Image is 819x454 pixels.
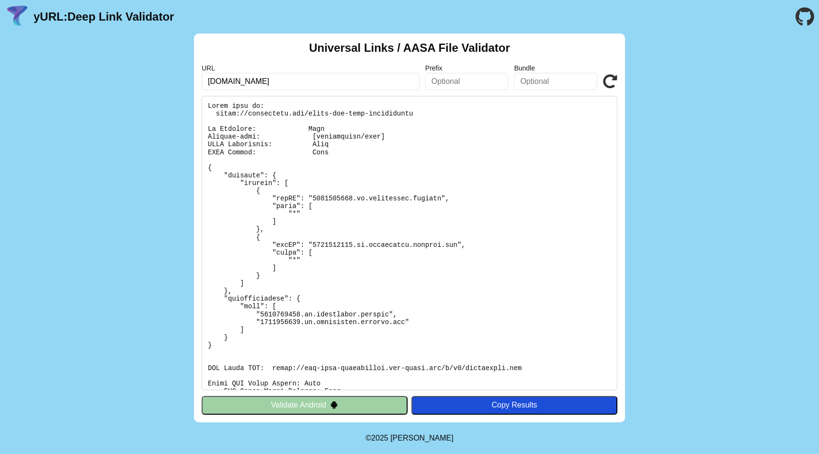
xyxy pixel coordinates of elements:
[330,401,338,409] img: droidIcon.svg
[202,96,617,390] pre: Lorem ipsu do: sitam://consectetu.adi/elits-doe-temp-incididuntu La Etdolore: Magn Aliquae-admi: ...
[425,73,509,90] input: Optional
[390,434,454,442] a: Michael Ibragimchayev's Personal Site
[202,64,420,72] label: URL
[309,41,510,55] h2: Universal Links / AASA File Validator
[416,401,613,409] div: Copy Results
[34,10,174,23] a: yURL:Deep Link Validator
[365,422,453,454] footer: ©
[202,73,420,90] input: Required
[411,396,617,414] button: Copy Results
[202,396,408,414] button: Validate Android
[371,434,388,442] span: 2025
[514,64,597,72] label: Bundle
[5,4,30,29] img: yURL Logo
[425,64,509,72] label: Prefix
[514,73,597,90] input: Optional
